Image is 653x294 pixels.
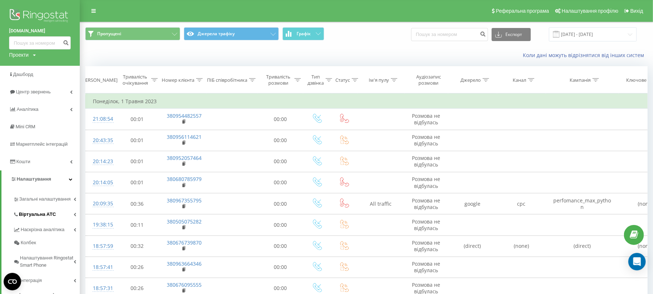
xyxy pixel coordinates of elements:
[412,239,441,253] span: Розмова не відбулась
[16,124,35,129] span: Mini CRM
[258,151,303,172] td: 00:00
[335,77,350,83] div: Статус
[496,8,549,14] span: Реферальна програма
[207,77,247,83] div: ПІБ співробітника
[411,28,488,41] input: Пошук за номером
[562,8,618,14] span: Налаштування профілю
[258,235,303,257] td: 00:00
[115,130,160,151] td: 00:01
[1,170,80,188] a: Налаштування
[448,193,497,214] td: google
[167,154,202,161] a: 380952057464
[13,221,80,236] a: Наскрізна аналітика
[9,36,71,49] input: Пошук за номером
[21,226,65,233] span: Наскрізна аналітика
[85,27,180,40] button: Пропущені
[20,254,74,269] span: Налаштування Ringostat Smart Phone
[93,218,107,232] div: 19:38:15
[13,249,80,272] a: Налаштування Ringostat Smart Phone
[258,172,303,193] td: 00:00
[115,235,160,257] td: 00:32
[115,257,160,278] td: 00:26
[121,74,149,86] div: Тривалість очікування
[412,133,441,147] span: Розмова не відбулась
[546,235,619,257] td: (direct)
[17,176,51,182] span: Налаштування
[497,193,546,214] td: cpc
[20,277,42,284] span: Інтеграція
[412,260,441,274] span: Розмова не відбулась
[167,112,202,119] a: 380954482557
[412,176,441,189] span: Розмова не відбулась
[4,273,21,290] button: Open CMP widget
[513,77,526,83] div: Канал
[16,159,30,164] span: Кошти
[115,109,160,130] td: 00:01
[358,193,405,214] td: All traffic
[13,190,80,206] a: Загальні налаштування
[97,31,121,37] span: Пропущені
[19,211,56,218] span: Віртуальна АТС
[258,109,303,130] td: 00:00
[167,133,202,140] a: 380956114621
[93,176,107,190] div: 20:14:05
[282,27,324,40] button: Графік
[19,196,71,203] span: Загальні налаштування
[258,130,303,151] td: 00:00
[167,176,202,182] a: 380680785979
[93,112,107,126] div: 21:08:54
[369,77,389,83] div: Ім'я пулу
[167,281,202,288] a: 380676095555
[412,197,441,210] span: Розмова не відбулась
[93,133,107,148] div: 20:43:35
[448,235,497,257] td: (direct)
[297,31,311,36] span: Графік
[93,197,107,211] div: 20:09:35
[93,154,107,169] div: 20:14:23
[167,239,202,246] a: 380676739870
[16,89,51,94] span: Центр звернень
[460,77,481,83] div: Джерело
[184,27,279,40] button: Джерела трафіку
[167,197,202,204] a: 380967355795
[93,260,107,274] div: 18:57:41
[411,74,446,86] div: Аудіозапис розмови
[115,214,160,235] td: 00:11
[93,239,107,253] div: 18:57:59
[115,151,160,172] td: 00:01
[523,52,648,59] a: Коли дані можуть відрізнятися вiд інших систем
[258,193,303,214] td: 00:00
[497,235,546,257] td: (none)
[570,77,591,83] div: Кампанія
[17,106,38,112] span: Аналiтика
[264,74,293,86] div: Тривалість розмови
[21,239,36,246] span: Колбек
[13,236,80,249] a: Колбек
[81,77,117,83] div: [PERSON_NAME]
[13,72,33,77] span: Дашборд
[631,8,643,14] span: Вихід
[9,51,29,59] div: Проекти
[412,112,441,126] span: Розмова не відбулась
[258,257,303,278] td: 00:00
[167,260,202,267] a: 380963664346
[115,172,160,193] td: 00:01
[628,253,646,270] div: Open Intercom Messenger
[9,27,71,35] a: [DOMAIN_NAME]
[307,74,324,86] div: Тип дзвінка
[546,193,619,214] td: perfomance_max_python
[412,154,441,168] span: Розмова не відбулась
[13,272,80,287] a: Інтеграція
[13,206,80,221] a: Віртуальна АТС
[115,193,160,214] td: 00:36
[167,218,202,225] a: 380505075282
[16,141,68,147] span: Маркетплейс інтеграцій
[412,218,441,231] span: Розмова не відбулась
[9,7,71,25] img: Ringostat logo
[492,28,531,41] button: Експорт
[258,214,303,235] td: 00:00
[162,77,194,83] div: Номер клієнта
